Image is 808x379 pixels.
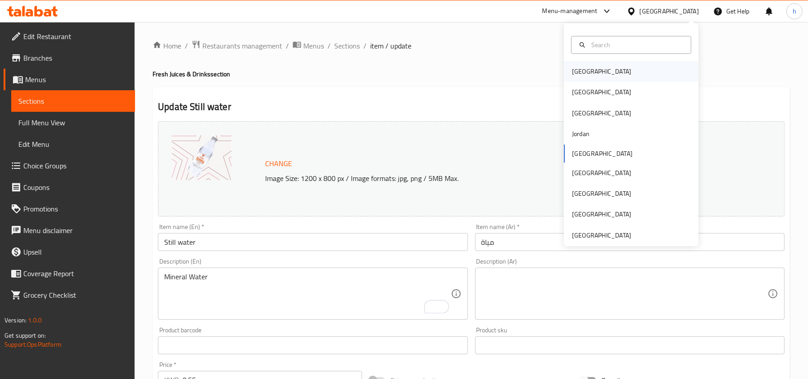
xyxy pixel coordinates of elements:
a: Edit Menu [11,133,135,155]
a: Menu disclaimer [4,220,135,241]
span: Branches [23,53,128,63]
span: Coverage Report [23,268,128,279]
h2: Update Still water [158,100,785,114]
div: [GEOGRAPHIC_DATA] [572,189,631,198]
a: Sections [11,90,135,112]
span: Edit Restaurant [23,31,128,42]
li: / [328,40,331,51]
div: Jordan [572,129,590,139]
a: Coupons [4,176,135,198]
button: Change [262,154,296,173]
textarea: To enrich screen reader interactions, please activate Accessibility in Grammarly extension settings [164,273,450,315]
nav: breadcrumb [153,40,790,52]
span: Menu disclaimer [23,225,128,236]
span: Version: [4,314,26,326]
a: Branches [4,47,135,69]
div: [GEOGRAPHIC_DATA] [572,168,631,178]
input: Search [588,40,686,50]
li: / [185,40,188,51]
span: Grocery Checklist [23,290,128,300]
h4: Fresh Juices & Drinks section [153,70,790,79]
a: Home [153,40,181,51]
a: Sections [334,40,360,51]
span: Get support on: [4,330,46,341]
div: [GEOGRAPHIC_DATA] [572,108,631,118]
span: Menus [25,74,128,85]
span: item / update [370,40,411,51]
span: Promotions [23,203,128,214]
div: Menu-management [542,6,598,17]
a: Restaurants management [192,40,282,52]
span: Restaurants management [202,40,282,51]
span: Sections [18,96,128,106]
span: Edit Menu [18,139,128,150]
span: Upsell [23,247,128,257]
span: Full Menu View [18,117,128,128]
div: [GEOGRAPHIC_DATA] [572,66,631,76]
a: Grocery Checklist [4,284,135,306]
a: Promotions [4,198,135,220]
li: / [286,40,289,51]
input: Enter name En [158,233,467,251]
img: mmw_638144673467259733 [172,135,231,180]
span: Menus [303,40,324,51]
li: / [363,40,367,51]
span: Choice Groups [23,160,128,171]
a: Full Menu View [11,112,135,133]
span: Change [265,157,292,170]
a: Upsell [4,241,135,263]
span: 1.0.0 [28,314,42,326]
p: Image Size: 1200 x 800 px / Image formats: jpg, png / 5MB Max. [262,173,711,184]
a: Support.OpsPlatform [4,339,61,350]
span: Coupons [23,182,128,193]
input: Please enter product sku [475,336,785,354]
div: [GEOGRAPHIC_DATA] [640,6,699,16]
div: [GEOGRAPHIC_DATA] [572,87,631,97]
a: Menus [4,69,135,90]
a: Menus [293,40,324,52]
div: [GEOGRAPHIC_DATA] [572,209,631,219]
a: Coverage Report [4,263,135,284]
a: Choice Groups [4,155,135,176]
input: Please enter product barcode [158,336,467,354]
div: [GEOGRAPHIC_DATA] [572,230,631,240]
input: Enter name Ar [475,233,785,251]
a: Edit Restaurant [4,26,135,47]
span: h [793,6,796,16]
